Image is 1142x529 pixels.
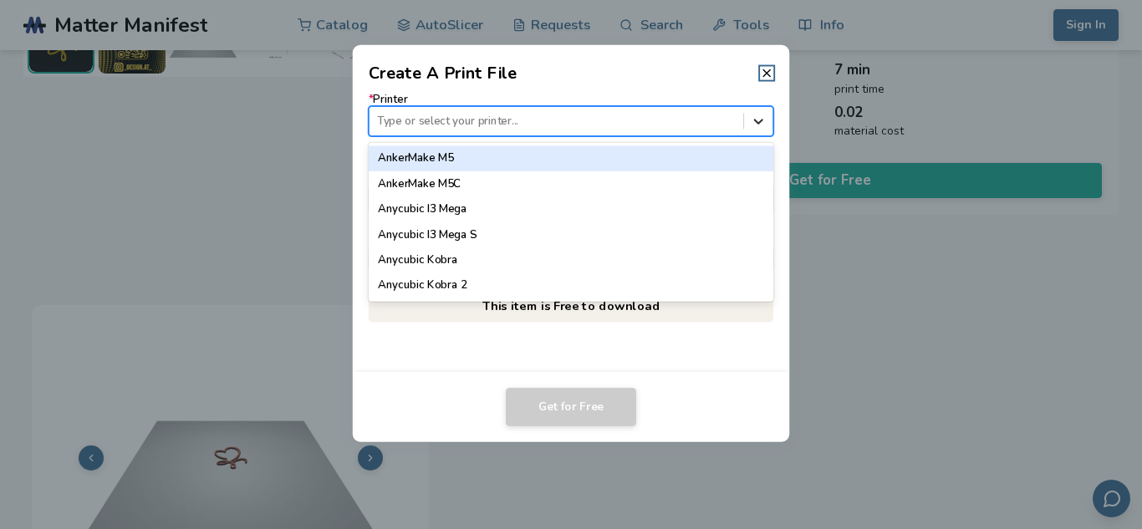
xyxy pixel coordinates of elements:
[369,273,773,298] div: Anycubic Kobra 2
[369,196,773,221] div: Anycubic I3 Mega
[369,61,517,85] h2: Create A Print File
[506,388,636,426] button: Get for Free
[369,289,773,322] p: This item is Free to download
[377,114,380,127] input: *PrinterType or select your printer...AnkerMake M5AnkerMake M5CAnycubic I3 MegaAnycubic I3 Mega S...
[369,145,773,170] div: AnkerMake M5
[369,171,773,196] div: AnkerMake M5C
[369,94,773,136] label: Printer
[369,298,773,323] div: Anycubic Kobra 2 Max
[369,222,773,247] div: Anycubic I3 Mega S
[369,247,773,272] div: Anycubic Kobra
